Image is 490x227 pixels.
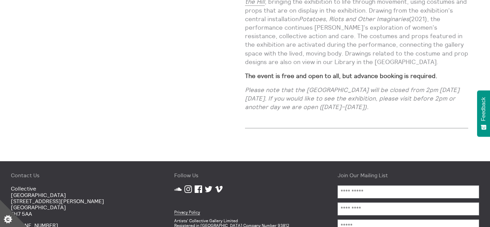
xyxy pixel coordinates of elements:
[245,86,459,111] em: Please note that the [GEOGRAPHIC_DATA] will be closed from 2pm [DATE][DATE]. If you would like to...
[480,97,487,121] span: Feedback
[174,210,200,215] a: Privacy Policy
[299,15,409,23] em: Potatoes, Riots and Other Imaginaries
[338,172,479,178] h4: Join Our Mailing List
[245,72,437,80] strong: The event is free and open to all, but advance booking is required.
[11,172,152,178] h4: Contact Us
[174,172,316,178] h4: Follow Us
[477,90,490,137] button: Feedback - Show survey
[11,185,152,217] p: Collective [GEOGRAPHIC_DATA] [STREET_ADDRESS][PERSON_NAME] [GEOGRAPHIC_DATA] EH7 5AA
